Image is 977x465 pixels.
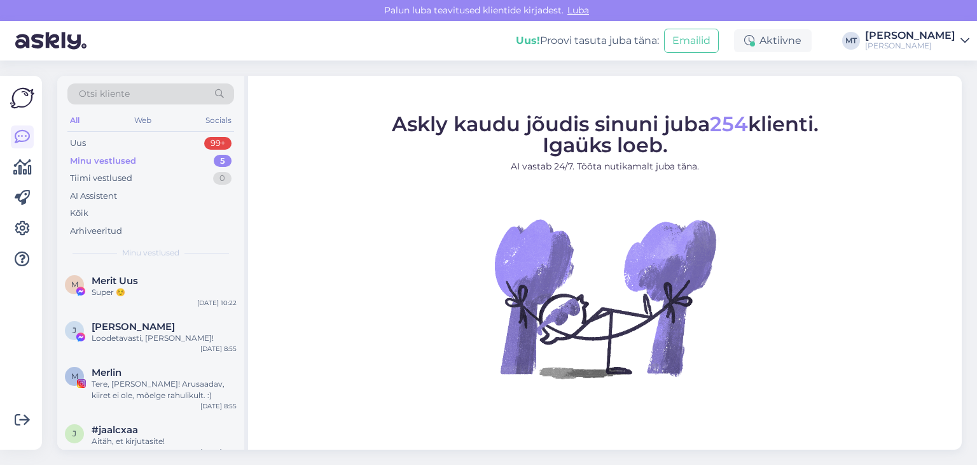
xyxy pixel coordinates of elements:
div: Arhiveeritud [70,225,122,238]
div: Tere, [PERSON_NAME]! Arusaadav, kiiret ei ole, mõelge rahulikult. :) [92,378,237,401]
div: Uus [70,137,86,150]
span: Luba [564,4,593,16]
div: Aitäh, et kirjutasite! [92,436,237,447]
div: [DATE] 16:11 [200,447,237,457]
div: 5 [214,155,232,168]
div: Proovi tasuta juba täna: [516,33,659,48]
div: Socials [203,112,234,129]
img: Askly Logo [10,86,34,110]
p: AI vastab 24/7. Tööta nutikamalt juba täna. [392,160,819,173]
span: Jane Kodar [92,321,175,333]
b: Uus! [516,34,540,46]
div: [DATE] 8:55 [200,401,237,411]
span: j [73,429,76,438]
span: J [73,325,76,335]
span: Otsi kliente [79,87,130,101]
div: Minu vestlused [70,155,136,168]
a: [PERSON_NAME][PERSON_NAME] [865,31,969,51]
div: [PERSON_NAME] [865,41,955,51]
span: M [71,371,78,381]
span: Merit Uus [92,275,138,287]
div: Tiimi vestlused [70,172,132,185]
div: Web [132,112,154,129]
button: Emailid [664,29,719,53]
div: MT [842,32,860,50]
img: No Chat active [490,183,719,413]
div: [PERSON_NAME] [865,31,955,41]
span: Askly kaudu jõudis sinuni juba klienti. Igaüks loeb. [392,111,819,157]
div: Super ☺️ [92,287,237,298]
div: [DATE] 10:22 [197,298,237,308]
div: Aktiivne [734,29,812,52]
div: 99+ [204,137,232,150]
div: Loodetavasti, [PERSON_NAME]! [92,333,237,344]
div: AI Assistent [70,190,117,203]
div: 0 [213,172,232,185]
div: Kõik [70,207,88,220]
div: [DATE] 8:55 [200,344,237,354]
span: Minu vestlused [122,247,179,259]
span: Merlin [92,367,121,378]
div: All [67,112,82,129]
span: #jaalcxaa [92,424,138,436]
span: M [71,280,78,289]
span: 254 [710,111,748,136]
